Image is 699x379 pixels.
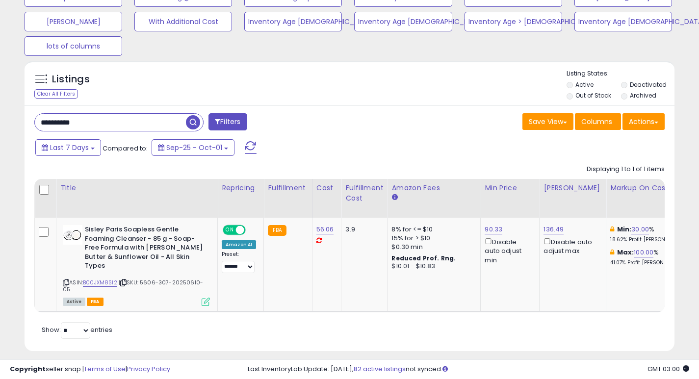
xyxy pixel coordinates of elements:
[391,254,456,262] b: Reduced Prof. Rng.
[208,113,247,130] button: Filters
[567,69,674,78] p: Listing States:
[345,183,383,203] div: Fulfillment Cost
[60,183,213,193] div: Title
[248,365,689,374] div: Last InventoryLab Update: [DATE], not synced.
[224,226,236,234] span: ON
[630,91,656,100] label: Archived
[544,225,564,234] a: 136.49
[610,183,695,193] div: Markup on Cost
[222,183,259,193] div: Repricing
[316,225,334,234] a: 56.06
[268,225,286,236] small: FBA
[25,36,122,56] button: lots of columns
[83,278,117,287] a: B00JXM8SI2
[581,117,612,126] span: Columns
[34,89,78,99] div: Clear All Filters
[465,12,562,31] button: Inventory Age > [DEMOGRAPHIC_DATA]
[85,225,204,273] b: Sisley Paris Soapless Gentle Foaming Cleanser - 85 g - Soap-Free Formula with [PERSON_NAME] Butte...
[391,243,473,252] div: $0.30 min
[25,12,122,31] button: [PERSON_NAME]
[354,364,406,374] a: 82 active listings
[485,236,532,265] div: Disable auto adjust min
[52,73,90,86] h5: Listings
[522,113,573,130] button: Save View
[622,113,665,130] button: Actions
[42,325,112,334] span: Show: entries
[354,12,452,31] button: Inventory Age [DEMOGRAPHIC_DATA].
[10,365,170,374] div: seller snap | |
[63,225,210,305] div: ASIN:
[10,364,46,374] strong: Copyright
[610,259,692,266] p: 41.07% Profit [PERSON_NAME]
[103,144,148,153] span: Compared to:
[391,183,476,193] div: Amazon Fees
[610,248,692,266] div: %
[63,278,203,293] span: | SKU: 5606-307-20250610-05
[345,225,380,234] div: 3.9
[575,91,611,100] label: Out of Stock
[152,139,234,156] button: Sep-25 - Oct-01
[35,139,101,156] button: Last 7 Days
[575,80,594,89] label: Active
[647,364,689,374] span: 2025-10-9 03:00 GMT
[544,183,602,193] div: [PERSON_NAME]
[222,251,256,273] div: Preset:
[574,12,672,31] button: Inventory Age [DEMOGRAPHIC_DATA]
[617,225,632,234] b: Min:
[391,225,473,234] div: 8% for <= $10
[127,364,170,374] a: Privacy Policy
[50,143,89,152] span: Last 7 Days
[630,80,667,89] label: Deactivated
[63,225,82,245] img: 41aPMtmfUzL._SL40_.jpg
[63,298,85,306] span: All listings currently available for purchase on Amazon
[610,236,692,243] p: 18.62% Profit [PERSON_NAME]
[617,248,634,257] b: Max:
[222,240,256,249] div: Amazon AI
[166,143,222,152] span: Sep-25 - Oct-01
[485,225,502,234] a: 90.33
[391,193,397,202] small: Amazon Fees.
[485,183,535,193] div: Min Price
[244,226,260,234] span: OFF
[391,262,473,271] div: $10.01 - $10.83
[610,225,692,243] div: %
[316,183,337,193] div: Cost
[544,236,598,255] div: Disable auto adjust max
[87,298,104,306] span: FBA
[575,113,621,130] button: Columns
[391,234,473,243] div: 15% for > $10
[634,248,653,257] a: 100.00
[631,225,649,234] a: 30.00
[268,183,308,193] div: Fulfillment
[134,12,232,31] button: With Additional Cost
[244,12,342,31] button: Inventory Age [DEMOGRAPHIC_DATA]
[587,165,665,174] div: Displaying 1 to 1 of 1 items
[84,364,126,374] a: Terms of Use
